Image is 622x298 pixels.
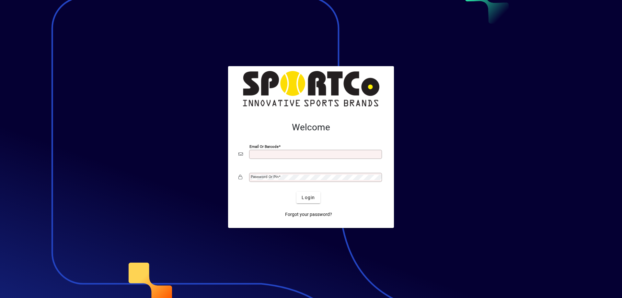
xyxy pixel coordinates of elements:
[285,211,332,218] span: Forgot your password?
[238,122,384,133] h2: Welcome
[296,192,320,203] button: Login
[251,174,279,179] mat-label: Password or Pin
[249,144,279,149] mat-label: Email or Barcode
[282,209,335,220] a: Forgot your password?
[302,194,315,201] span: Login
